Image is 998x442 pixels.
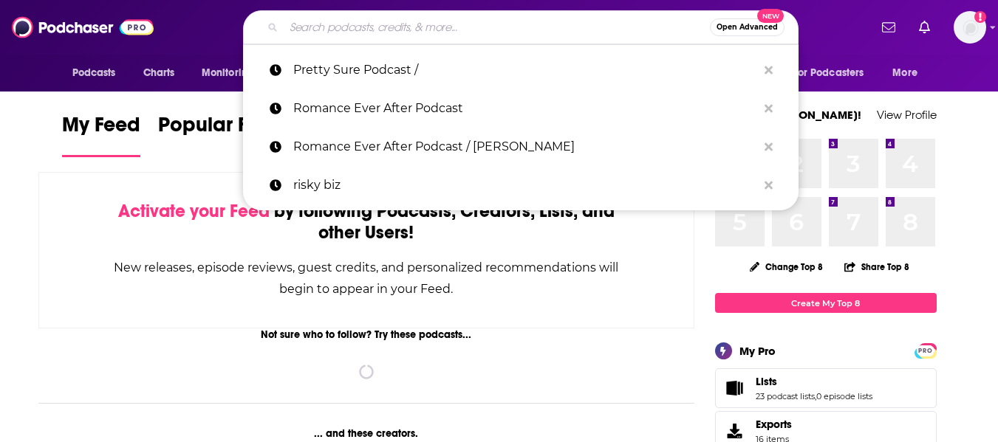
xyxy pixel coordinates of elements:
[158,112,284,146] span: Popular Feed
[756,375,872,388] a: Lists
[793,63,864,83] span: For Podcasters
[293,51,757,89] p: Pretty Sure Podcast /
[876,15,901,40] a: Show notifications dropdown
[72,63,116,83] span: Podcasts
[710,18,785,36] button: Open AdvancedNew
[741,258,833,276] button: Change Top 8
[756,418,792,431] span: Exports
[815,391,816,401] span: ,
[293,128,757,166] p: Romance Ever After Podcast / Allie P
[38,328,695,341] div: Not sure who to follow? Try these podcasts...
[243,166,799,204] a: risky biz
[284,15,710,39] input: Search podcasts, credits, & more...
[118,200,270,222] span: Activate your Feed
[113,257,621,300] div: New releases, episode reviews, guest credits, and personalized recommendations will begin to appe...
[243,51,799,89] a: Pretty Sure Podcast /
[877,108,937,122] a: View Profile
[757,9,784,23] span: New
[917,345,934,356] a: PRO
[113,201,621,244] div: by following Podcasts, Creators, Lists, and other Users!
[202,63,254,83] span: Monitoring
[62,112,140,146] span: My Feed
[243,128,799,166] a: Romance Ever After Podcast / [PERSON_NAME]
[917,345,934,356] span: PRO
[954,11,986,44] img: User Profile
[191,59,273,87] button: open menu
[974,11,986,23] svg: Add a profile image
[954,11,986,44] span: Logged in as hconnor
[715,293,937,313] a: Create My Top 8
[293,89,757,128] p: Romance Ever After Podcast
[720,421,750,441] span: Exports
[62,112,140,157] a: My Feed
[756,375,777,388] span: Lists
[844,252,910,281] button: Share Top 8
[62,59,135,87] button: open menu
[717,24,778,31] span: Open Advanced
[739,344,776,358] div: My Pro
[243,89,799,128] a: Romance Ever After Podcast
[756,391,815,401] a: 23 podcast lists
[954,11,986,44] button: Show profile menu
[158,112,284,157] a: Popular Feed
[816,391,872,401] a: 0 episode lists
[134,59,184,87] a: Charts
[38,427,695,440] div: ... and these creators.
[715,368,937,408] span: Lists
[784,59,886,87] button: open menu
[293,166,757,204] p: risky biz
[143,63,175,83] span: Charts
[243,10,799,44] div: Search podcasts, credits, & more...
[882,59,936,87] button: open menu
[720,378,750,398] a: Lists
[892,63,917,83] span: More
[913,15,936,40] a: Show notifications dropdown
[12,13,154,41] img: Podchaser - Follow, Share and Rate Podcasts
